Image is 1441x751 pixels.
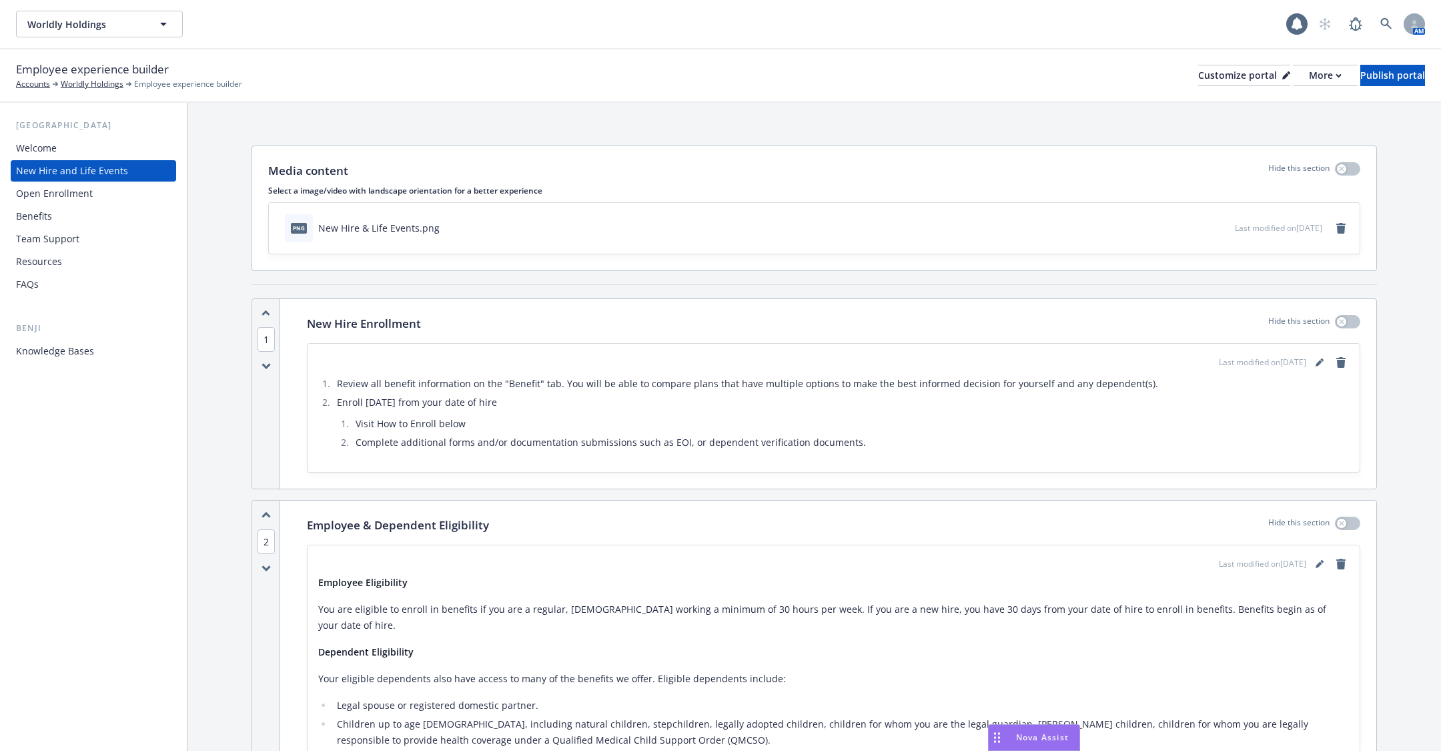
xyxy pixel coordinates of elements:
div: Benji [11,322,176,335]
div: Knowledge Bases [16,340,94,362]
button: 2 [258,535,275,549]
a: Search [1373,11,1400,37]
li: Children up to age [DEMOGRAPHIC_DATA], including natural children, stepchildren, legally adopted ... [333,716,1349,748]
a: Knowledge Bases [11,340,176,362]
span: Worldly Holdings [27,17,143,31]
span: Last modified on [DATE] [1219,356,1306,368]
a: remove [1333,220,1349,236]
li: Enroll [DATE] from your date of hire [333,395,1349,451]
button: Publish portal [1360,65,1425,86]
a: Open Enrollment [11,183,176,204]
span: Nova Assist [1016,732,1069,743]
li: Visit How to Enroll below [352,416,1349,432]
span: Last modified on [DATE] [1219,558,1306,570]
strong: Employee Eligibility [318,576,408,589]
span: Employee experience builder [134,78,242,90]
a: editPencil [1312,556,1328,572]
a: Benefits [11,206,176,227]
span: Employee experience builder [16,61,169,78]
div: Customize portal [1198,65,1290,85]
a: remove [1333,354,1349,370]
a: Accounts [16,78,50,90]
div: More [1309,65,1342,85]
button: preview file [1218,221,1230,235]
strong: Dependent Eligibility [318,646,414,658]
span: 2 [258,529,275,554]
div: Publish portal [1360,65,1425,85]
p: Employee & Dependent Eligibility [307,517,489,534]
li: Legal spouse or registered domestic partner. [333,698,1349,714]
div: Open Enrollment [16,183,93,204]
a: Welcome [11,138,176,159]
li: Review all benefit information on the "Benefit" tab. You will be able to compare plans that have ... [333,376,1349,392]
p: Hide this section [1268,517,1330,534]
button: Worldly Holdings [16,11,183,37]
div: New Hire & Life Events.png [318,221,440,235]
button: download file [1196,221,1207,235]
a: FAQs [11,274,176,295]
p: Hide this section [1268,315,1330,332]
button: Nova Assist [988,724,1080,751]
span: Last modified on [DATE] [1235,222,1322,234]
p: Your eligible dependents also have access to many of the benefits we offer. Eligible dependents i... [318,671,1349,687]
div: Benefits [16,206,52,227]
p: You are eligible to enroll in benefits if you are a regular, [DEMOGRAPHIC_DATA] working a minimum... [318,601,1349,634]
p: Hide this section [1268,162,1330,180]
p: Media content [268,162,348,180]
span: 1 [258,327,275,352]
div: FAQs [16,274,39,295]
div: Welcome [16,138,57,159]
a: editPencil [1312,354,1328,370]
div: Resources [16,251,62,272]
button: More [1293,65,1358,86]
button: 1 [258,332,275,346]
a: New Hire and Life Events [11,160,176,182]
div: Drag to move [989,725,1005,750]
a: Team Support [11,228,176,250]
a: Report a Bug [1342,11,1369,37]
span: png [291,223,307,233]
p: New Hire Enrollment [307,315,421,332]
p: Select a image/video with landscape orientation for a better experience [268,185,1360,196]
a: Resources [11,251,176,272]
a: Worldly Holdings [61,78,123,90]
li: Complete additional forms and/or documentation submissions such as EOI, or dependent verification... [352,435,1349,451]
a: remove [1333,556,1349,572]
button: Customize portal [1198,65,1290,86]
div: New Hire and Life Events [16,160,128,182]
div: Team Support [16,228,79,250]
a: Start snowing [1312,11,1338,37]
div: [GEOGRAPHIC_DATA] [11,119,176,132]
